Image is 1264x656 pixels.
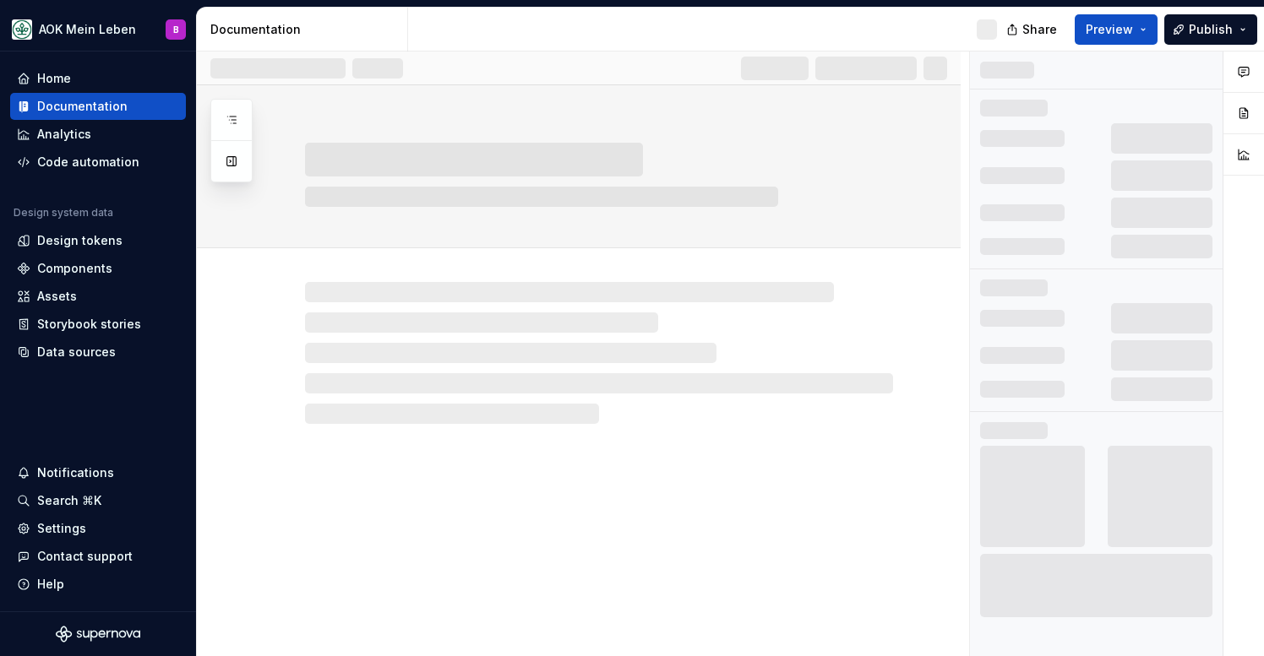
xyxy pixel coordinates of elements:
[1022,21,1057,38] span: Share
[10,227,186,254] a: Design tokens
[37,70,71,87] div: Home
[56,626,140,642] svg: Supernova Logo
[10,543,186,570] button: Contact support
[37,464,114,481] div: Notifications
[998,14,1068,45] button: Share
[37,288,77,305] div: Assets
[1086,21,1133,38] span: Preview
[14,206,113,220] div: Design system data
[37,232,123,249] div: Design tokens
[37,520,86,537] div: Settings
[210,21,400,38] div: Documentation
[10,487,186,514] button: Search ⌘K
[37,492,101,509] div: Search ⌘K
[10,515,186,542] a: Settings
[37,98,128,115] div: Documentation
[3,11,193,47] button: AOK Mein LebenB
[10,311,186,338] a: Storybook stories
[37,260,112,277] div: Components
[37,548,133,565] div: Contact support
[37,126,91,143] div: Analytics
[37,344,116,361] div: Data sources
[10,121,186,148] a: Analytics
[10,571,186,598] button: Help
[173,23,179,36] div: B
[37,576,64,593] div: Help
[10,283,186,310] a: Assets
[39,21,136,38] div: AOK Mein Leben
[1075,14,1158,45] button: Preview
[1189,21,1233,38] span: Publish
[37,316,141,333] div: Storybook stories
[10,459,186,486] button: Notifications
[12,19,32,40] img: df5db9ef-aba0-4771-bf51-9763b7497661.png
[10,149,186,176] a: Code automation
[1164,14,1257,45] button: Publish
[37,154,139,171] div: Code automation
[10,339,186,366] a: Data sources
[10,93,186,120] a: Documentation
[10,255,186,282] a: Components
[10,65,186,92] a: Home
